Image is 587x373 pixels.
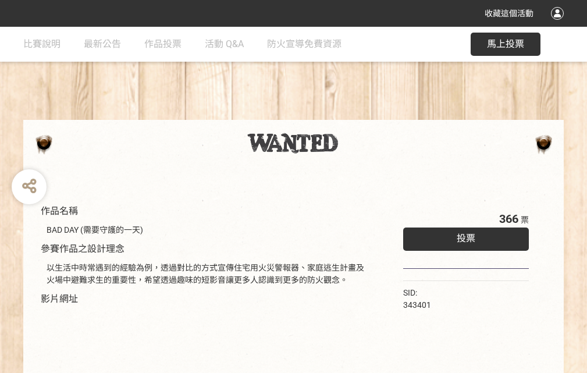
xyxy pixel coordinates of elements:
span: SID: 343401 [403,288,431,310]
span: 收藏這個活動 [485,9,533,18]
div: BAD DAY (需要守護的一天) [47,224,368,236]
span: 366 [499,212,518,226]
span: 比賽說明 [23,38,61,49]
span: 票 [521,215,529,225]
span: 作品投票 [144,38,182,49]
span: 活動 Q&A [205,38,244,49]
a: 比賽說明 [23,27,61,62]
span: 最新公告 [84,38,121,49]
a: 作品投票 [144,27,182,62]
a: 防火宣導免費資源 [267,27,341,62]
span: 作品名稱 [41,205,78,216]
iframe: Facebook Share [434,287,492,299]
div: 以生活中時常遇到的經驗為例，透過對比的方式宣傳住宅用火災警報器、家庭逃生計畫及火場中避難求生的重要性，希望透過趣味的短影音讓更多人認識到更多的防火觀念。 [47,262,368,286]
a: 活動 Q&A [205,27,244,62]
span: 參賽作品之設計理念 [41,243,124,254]
a: 最新公告 [84,27,121,62]
span: 馬上投票 [487,38,524,49]
span: 防火宣導免費資源 [267,38,341,49]
span: 影片網址 [41,293,78,304]
span: 投票 [457,233,475,244]
button: 馬上投票 [471,33,540,56]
